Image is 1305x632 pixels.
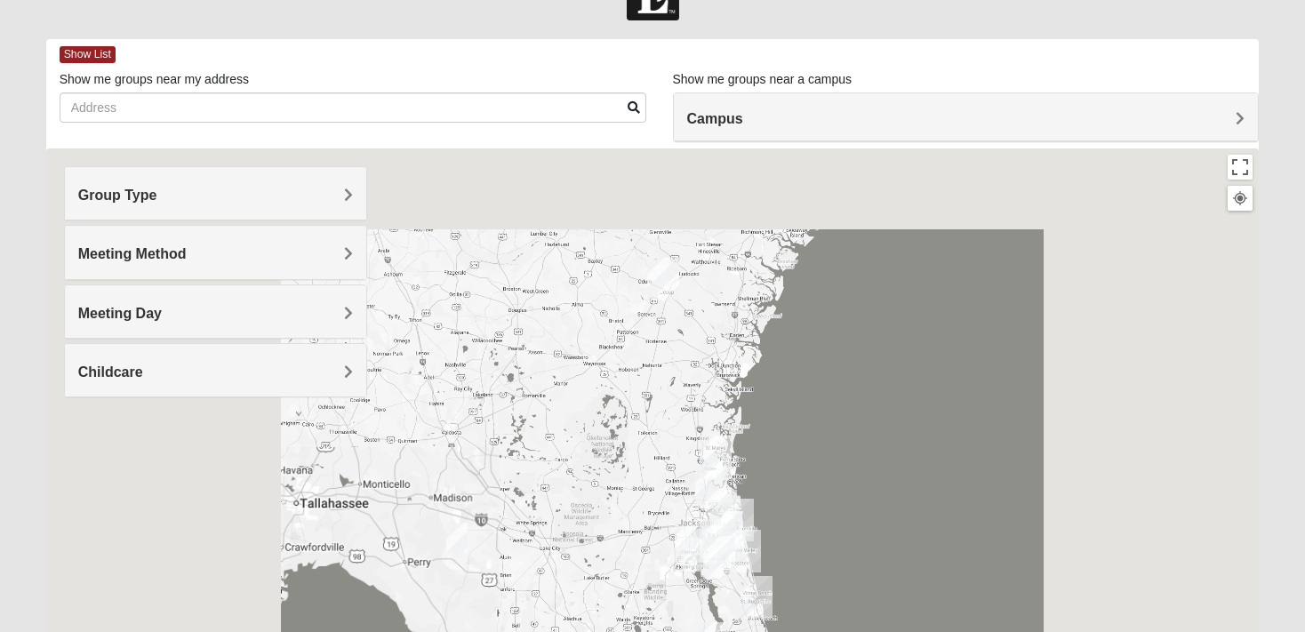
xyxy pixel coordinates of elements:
div: North Jax [688,459,734,516]
span: Show List [60,46,116,63]
span: Meeting Method [78,246,187,261]
span: Meeting Day [78,306,162,321]
div: St. Johns [696,529,742,586]
label: Show me groups near a campus [673,70,853,88]
div: Meeting Day [65,285,366,338]
div: Group Type [65,167,366,220]
div: Campus [674,93,1259,141]
div: Jesup [640,251,686,308]
button: Toggle fullscreen view [1228,155,1253,180]
div: Orange Park [668,513,714,570]
div: Ponte Vedra [722,523,768,580]
input: Address [60,92,646,123]
div: Childcare [65,344,366,396]
div: St. Augustine (Coming Soon) [733,569,780,626]
span: Campus [687,111,743,126]
div: Meeting Method [65,226,366,278]
label: Show me groups near my address [60,70,249,88]
span: Group Type [78,188,157,203]
button: Your Location [1228,186,1253,211]
span: Childcare [78,364,143,380]
div: Online Womens Freeman 32060 [439,516,475,559]
div: Wildlight [693,428,739,485]
div: San Pablo [715,492,761,548]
